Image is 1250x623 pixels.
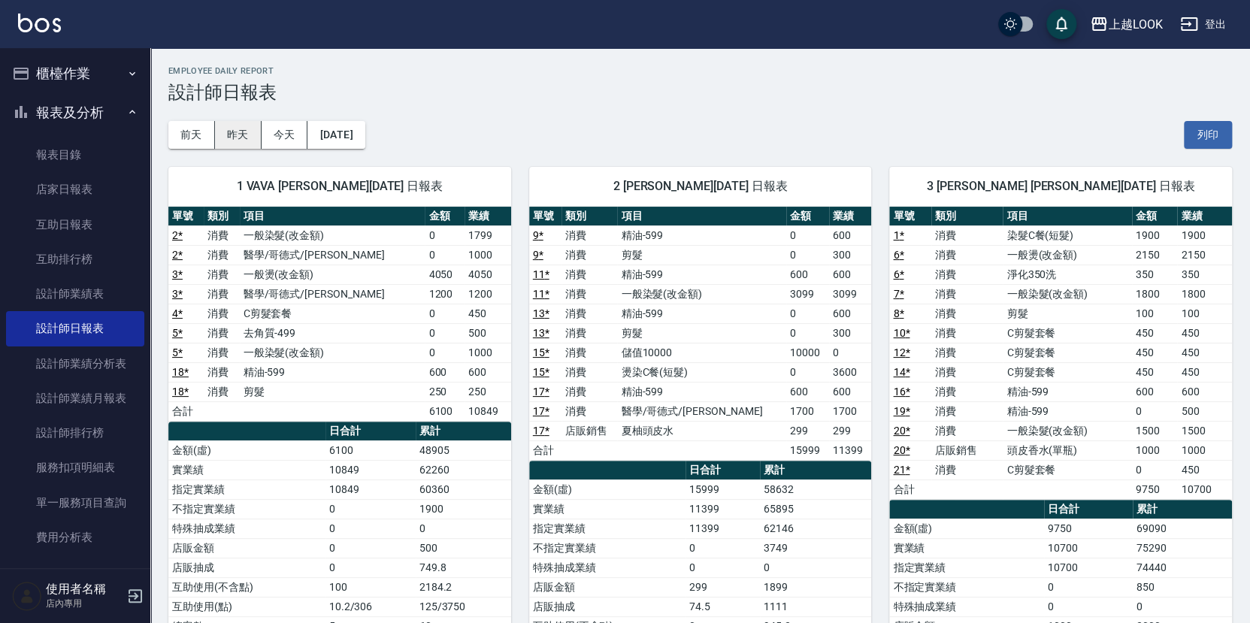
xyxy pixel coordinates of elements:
[1177,362,1232,382] td: 450
[425,362,464,382] td: 600
[204,304,239,323] td: 消費
[786,207,829,226] th: 金額
[465,207,511,226] th: 業績
[1003,401,1131,421] td: 精油-599
[1132,304,1178,323] td: 100
[204,225,239,245] td: 消費
[686,499,760,519] td: 11399
[686,577,760,597] td: 299
[529,207,872,461] table: a dense table
[1003,304,1131,323] td: 剪髮
[325,558,416,577] td: 0
[1044,500,1133,519] th: 日合計
[6,172,144,207] a: 店家日報表
[465,343,511,362] td: 1000
[204,343,239,362] td: 消費
[240,284,425,304] td: 醫學/哥德式/[PERSON_NAME]
[425,382,464,401] td: 250
[1003,460,1131,479] td: C剪髮套餐
[760,461,871,480] th: 累計
[1132,440,1178,460] td: 1000
[889,538,1043,558] td: 實業績
[686,538,760,558] td: 0
[829,245,872,265] td: 300
[1177,265,1232,284] td: 350
[325,440,416,460] td: 6100
[1177,343,1232,362] td: 450
[465,304,511,323] td: 450
[1132,265,1178,284] td: 350
[204,245,239,265] td: 消費
[617,382,786,401] td: 精油-599
[529,558,686,577] td: 特殊抽成業績
[889,479,931,499] td: 合計
[168,597,325,616] td: 互助使用(點)
[889,577,1043,597] td: 不指定實業績
[760,519,871,538] td: 62146
[186,179,493,194] span: 1 VAVA [PERSON_NAME][DATE] 日報表
[18,14,61,32] img: Logo
[262,121,308,149] button: 今天
[617,323,786,343] td: 剪髮
[1132,421,1178,440] td: 1500
[1003,323,1131,343] td: C剪髮套餐
[425,401,464,421] td: 6100
[760,558,871,577] td: 0
[760,499,871,519] td: 65895
[529,499,686,519] td: 實業績
[204,207,239,226] th: 類別
[1132,323,1178,343] td: 450
[425,343,464,362] td: 0
[325,538,416,558] td: 0
[240,225,425,245] td: 一般染髮(改金額)
[931,421,1003,440] td: 消費
[168,440,325,460] td: 金額(虛)
[931,245,1003,265] td: 消費
[931,382,1003,401] td: 消費
[931,265,1003,284] td: 消費
[416,519,511,538] td: 0
[931,304,1003,323] td: 消費
[240,382,425,401] td: 剪髮
[829,265,872,284] td: 600
[529,440,561,460] td: 合計
[204,382,239,401] td: 消費
[1132,382,1178,401] td: 600
[168,207,204,226] th: 單號
[1003,225,1131,245] td: 染髮C餐(短髮)
[529,479,686,499] td: 金額(虛)
[1046,9,1076,39] button: save
[617,284,786,304] td: 一般染髮(改金額)
[547,179,854,194] span: 2 [PERSON_NAME][DATE] 日報表
[529,519,686,538] td: 指定實業績
[786,362,829,382] td: 0
[1177,207,1232,226] th: 業績
[529,597,686,616] td: 店販抽成
[425,323,464,343] td: 0
[1174,11,1232,38] button: 登出
[561,304,618,323] td: 消費
[786,323,829,343] td: 0
[416,422,511,441] th: 累計
[617,343,786,362] td: 儲值10000
[1133,519,1232,538] td: 69090
[1003,362,1131,382] td: C剪髮套餐
[1177,284,1232,304] td: 1800
[168,558,325,577] td: 店販抽成
[168,538,325,558] td: 店販金額
[6,138,144,172] a: 報表目錄
[889,207,1232,500] table: a dense table
[1003,382,1131,401] td: 精油-599
[240,304,425,323] td: C剪髮套餐
[416,440,511,460] td: 48905
[425,225,464,245] td: 0
[829,382,872,401] td: 600
[416,538,511,558] td: 500
[1184,121,1232,149] button: 列印
[561,401,618,421] td: 消費
[786,304,829,323] td: 0
[168,121,215,149] button: 前天
[760,538,871,558] td: 3749
[1177,323,1232,343] td: 450
[240,245,425,265] td: 醫學/哥德式/[PERSON_NAME]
